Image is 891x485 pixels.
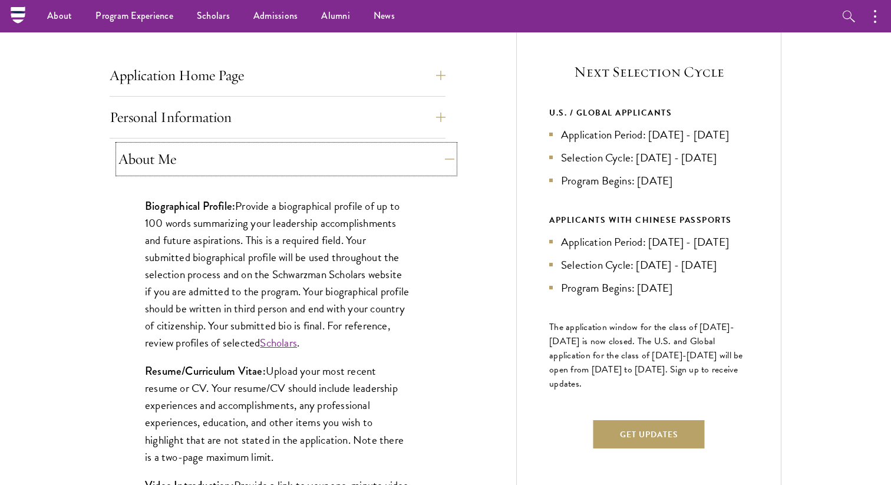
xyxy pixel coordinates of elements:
div: U.S. / GLOBAL APPLICANTS [549,105,748,120]
li: Application Period: [DATE] - [DATE] [549,126,748,143]
h5: Next Selection Cycle [549,62,748,82]
li: Program Begins: [DATE] [549,279,748,296]
button: About Me [118,145,454,173]
button: Personal Information [110,103,445,131]
p: Provide a biographical profile of up to 100 words summarizing your leadership accomplishments and... [145,197,410,352]
button: Get Updates [593,420,705,448]
a: Scholars [260,334,297,351]
li: Application Period: [DATE] - [DATE] [549,233,748,250]
button: Application Home Page [110,61,445,90]
div: APPLICANTS WITH CHINESE PASSPORTS [549,213,748,227]
li: Program Begins: [DATE] [549,172,748,189]
li: Selection Cycle: [DATE] - [DATE] [549,149,748,166]
span: The application window for the class of [DATE]-[DATE] is now closed. The U.S. and Global applicat... [549,320,743,391]
strong: Biographical Profile: [145,198,235,214]
strong: Resume/Curriculum Vitae: [145,363,266,379]
p: Upload your most recent resume or CV. Your resume/CV should include leadership experiences and ac... [145,362,410,465]
li: Selection Cycle: [DATE] - [DATE] [549,256,748,273]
